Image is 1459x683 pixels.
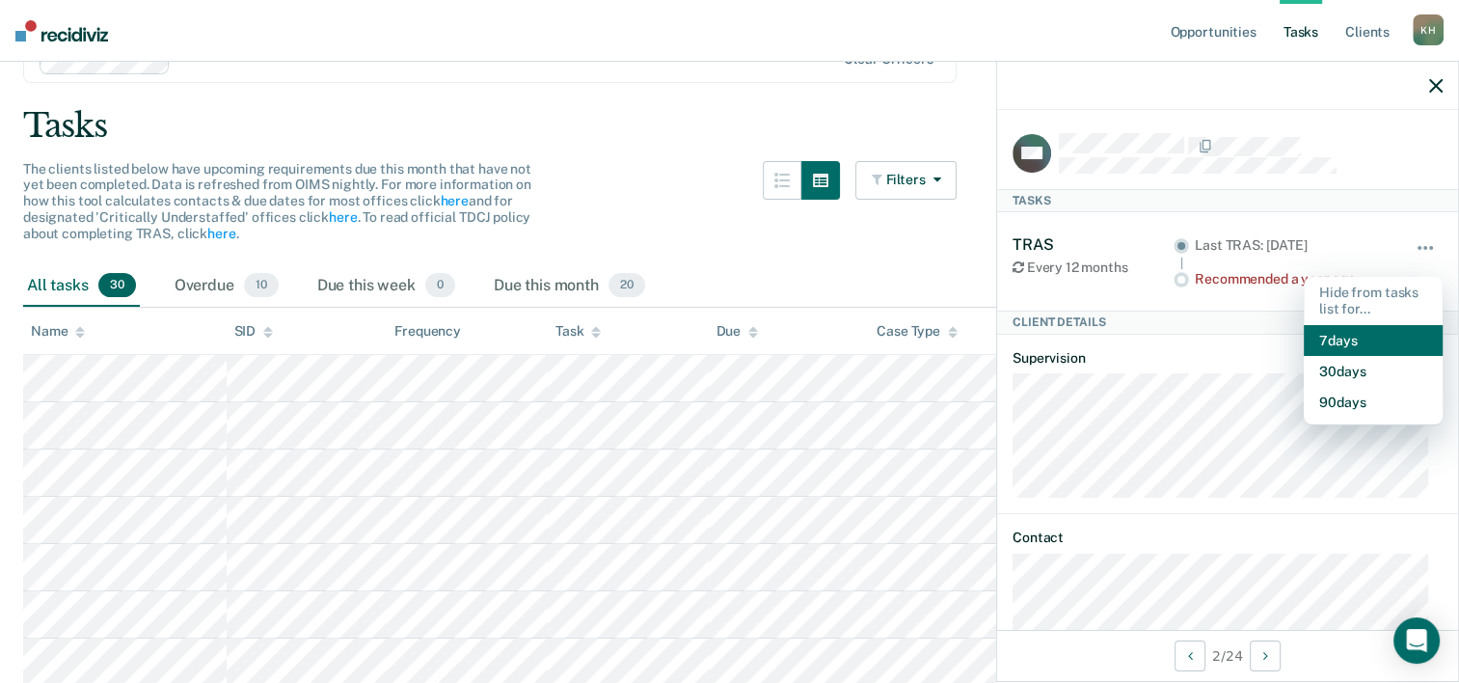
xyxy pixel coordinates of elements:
[716,323,759,340] div: Due
[997,311,1458,334] div: Client Details
[329,209,357,225] a: here
[98,273,136,298] span: 30
[394,323,461,340] div: Frequency
[1195,271,1389,287] div: Recommended a year ago
[555,323,601,340] div: Task
[23,265,140,308] div: All tasks
[1393,617,1440,664] div: Open Intercom Messenger
[23,106,1436,146] div: Tasks
[171,265,283,308] div: Overdue
[1195,237,1389,254] div: Last TRAS: [DATE]
[1175,641,1205,671] button: Previous Client
[1413,14,1444,45] div: K H
[244,273,279,298] span: 10
[877,323,958,340] div: Case Type
[207,226,235,241] a: here
[1013,530,1443,546] dt: Contact
[1304,277,1443,325] div: Hide from tasks list for...
[490,265,649,308] div: Due this month
[1250,641,1281,671] button: Next Client
[855,161,958,200] button: Filters
[31,323,85,340] div: Name
[23,161,531,241] span: The clients listed below have upcoming requirements due this month that have not yet been complet...
[313,265,459,308] div: Due this week
[997,189,1458,212] div: Tasks
[425,273,455,298] span: 0
[15,20,108,41] img: Recidiviz
[997,630,1458,681] div: 2 / 24
[1304,325,1443,356] button: 7 days
[234,323,274,340] div: SID
[440,193,468,208] a: here
[1013,260,1174,276] div: Every 12 months
[608,273,645,298] span: 20
[1304,387,1443,418] button: 90 days
[1304,356,1443,387] button: 30 days
[1013,235,1174,254] div: TRAS
[1013,350,1443,367] dt: Supervision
